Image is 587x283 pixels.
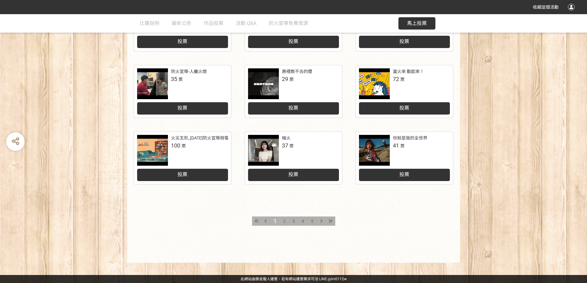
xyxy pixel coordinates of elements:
span: 100 [171,142,180,149]
span: 35 [171,76,177,82]
a: @irv0112w [328,277,347,281]
span: 馬上投票 [407,20,427,26]
span: 收藏這個活動 [533,5,559,10]
span: 37 [282,142,288,149]
a: 你就是我的全世界41票投票 [356,132,453,184]
span: 投票 [399,105,409,111]
a: 最新公告 [172,14,191,33]
a: 當火來 動起來！72票投票 [356,65,453,118]
div: 當火來 動起來！ [393,68,424,75]
div: 房裡散不去的煙 [282,68,312,75]
span: 投票 [288,172,298,177]
span: 票 [178,77,183,82]
span: 2 [283,219,286,224]
button: 馬上投票 [398,17,435,30]
div: 暗火 [282,135,291,141]
div: 你就是我的全世界 [393,135,427,141]
span: 票 [289,144,294,148]
a: 比賽說明 [140,14,159,33]
span: 72 [393,76,399,82]
span: 票 [181,144,186,148]
span: 投票 [399,172,409,177]
span: 活動 Q&A [236,20,256,26]
span: 投票 [177,38,187,44]
span: 5 [311,219,313,224]
span: 票 [289,77,294,82]
a: 防火宣導免費資源 [269,14,308,33]
span: 4 [302,219,304,224]
a: 此網站由獎金獵人建置，若有網站建置需求 [241,277,311,281]
span: 41 [393,142,399,149]
a: 作品投票 [204,14,223,33]
a: 暗火37票投票 [245,132,342,184]
span: 1 [273,217,277,225]
span: 投票 [288,38,298,44]
span: 最新公告 [172,20,191,26]
div: 火災五形_[DATE]防火宣導微電影徵選競賽 [171,135,250,141]
span: 3 [292,219,295,224]
span: 作品投票 [204,20,223,26]
span: 投票 [177,172,187,177]
a: 房裡散不去的煙29票投票 [245,65,342,118]
span: 票 [400,144,405,148]
a: 活動 Q&A [236,14,256,33]
span: 防火宣導免費資源 [269,20,308,26]
a: 防火宣導-人離火熄35票投票 [134,65,231,118]
span: 票 [400,77,405,82]
div: 防火宣導-人離火熄 [171,68,207,75]
span: 投票 [399,38,409,44]
span: 投票 [177,105,187,111]
a: 火災五形_[DATE]防火宣導微電影徵選競賽100票投票 [134,132,231,184]
span: 29 [282,76,288,82]
span: 投票 [288,105,298,111]
span: 比賽說明 [140,20,159,26]
span: 可洽 LINE: [241,277,347,281]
